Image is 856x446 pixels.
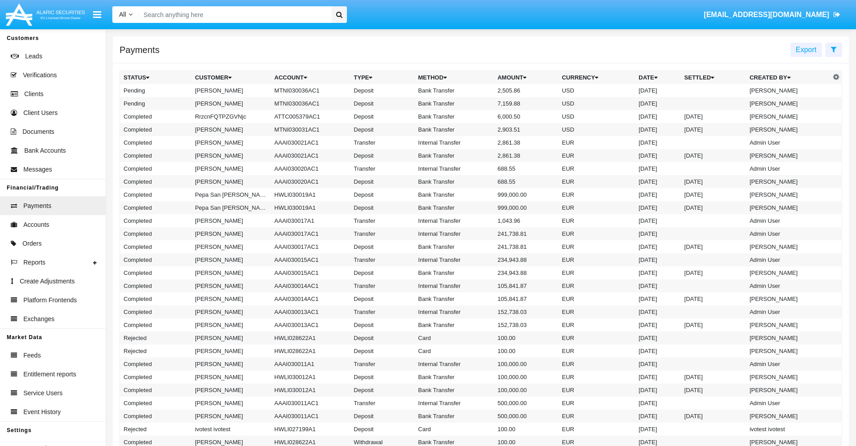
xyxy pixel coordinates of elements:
[350,423,414,436] td: Deposit
[558,305,635,318] td: EUR
[494,162,558,175] td: 688.55
[350,371,414,384] td: Deposit
[415,188,494,201] td: Bank Transfer
[746,214,830,227] td: Admin User
[120,253,191,266] td: Completed
[494,136,558,149] td: 2,861.38
[415,162,494,175] td: Internal Transfer
[120,214,191,227] td: Completed
[112,10,139,19] a: All
[415,71,494,84] th: Method
[120,292,191,305] td: Completed
[415,214,494,227] td: Internal Transfer
[746,305,830,318] td: Admin User
[494,214,558,227] td: 1,043.96
[191,162,271,175] td: [PERSON_NAME]
[558,331,635,344] td: EUR
[415,384,494,397] td: Bank Transfer
[558,188,635,201] td: EUR
[120,266,191,279] td: Completed
[120,384,191,397] td: Completed
[494,358,558,371] td: 100,000.00
[22,127,54,137] span: Documents
[350,292,414,305] td: Deposit
[746,188,830,201] td: [PERSON_NAME]
[558,97,635,110] td: USD
[494,253,558,266] td: 234,943.88
[635,240,681,253] td: [DATE]
[494,292,558,305] td: 105,841.87
[271,410,350,423] td: AAAI030011AC1
[746,384,830,397] td: [PERSON_NAME]
[635,305,681,318] td: [DATE]
[271,305,350,318] td: AAAI030013AC1
[558,71,635,84] th: Currency
[271,240,350,253] td: AAAI030017AC1
[415,318,494,331] td: Bank Transfer
[23,389,62,398] span: Service Users
[415,84,494,97] td: Bank Transfer
[415,423,494,436] td: Card
[120,136,191,149] td: Completed
[494,71,558,84] th: Amount
[746,240,830,253] td: [PERSON_NAME]
[120,110,191,123] td: Completed
[558,292,635,305] td: EUR
[350,214,414,227] td: Transfer
[23,258,45,267] span: Reports
[191,97,271,110] td: [PERSON_NAME]
[494,279,558,292] td: 105,841.87
[23,296,77,305] span: Platform Frontends
[191,397,271,410] td: [PERSON_NAME]
[746,423,830,436] td: ivotest ivotest
[746,344,830,358] td: [PERSON_NAME]
[635,149,681,162] td: [DATE]
[635,214,681,227] td: [DATE]
[191,123,271,136] td: [PERSON_NAME]
[120,46,160,53] h5: Payments
[350,110,414,123] td: Deposit
[558,318,635,331] td: EUR
[120,97,191,110] td: Pending
[494,384,558,397] td: 100,000.00
[120,423,191,436] td: Rejected
[191,292,271,305] td: [PERSON_NAME]
[350,240,414,253] td: Deposit
[415,331,494,344] td: Card
[23,407,61,417] span: Event History
[120,240,191,253] td: Completed
[415,410,494,423] td: Bank Transfer
[635,97,681,110] td: [DATE]
[415,97,494,110] td: Bank Transfer
[20,277,75,286] span: Create Adjustments
[271,214,350,227] td: AAAI030017A1
[271,384,350,397] td: HWLI030012A1
[558,384,635,397] td: EUR
[191,110,271,123] td: RrzcnFQTPZGVNjc
[746,71,830,84] th: Created By
[681,371,746,384] td: [DATE]
[271,136,350,149] td: AAAI030021AC1
[494,410,558,423] td: 500,000.00
[191,384,271,397] td: [PERSON_NAME]
[350,175,414,188] td: Deposit
[120,410,191,423] td: Completed
[415,266,494,279] td: Bank Transfer
[635,397,681,410] td: [DATE]
[271,175,350,188] td: AAAI030020AC1
[271,344,350,358] td: HWLI028622A1
[415,240,494,253] td: Bank Transfer
[120,84,191,97] td: Pending
[23,351,41,360] span: Feeds
[23,108,58,118] span: Client Users
[494,305,558,318] td: 152,738.03
[635,84,681,97] td: [DATE]
[271,358,350,371] td: AAAI030011A1
[191,331,271,344] td: [PERSON_NAME]
[746,162,830,175] td: Admin User
[120,344,191,358] td: Rejected
[350,305,414,318] td: Transfer
[23,71,57,80] span: Verifications
[23,165,52,174] span: Messages
[120,371,191,384] td: Completed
